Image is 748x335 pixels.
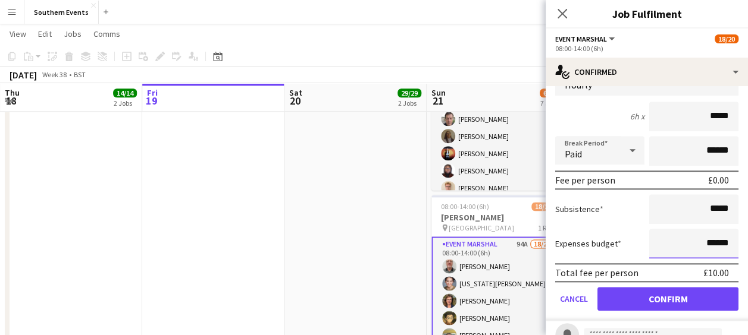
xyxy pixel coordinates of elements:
div: Confirmed [546,58,748,86]
span: View [10,29,26,39]
span: Week 38 [39,70,69,79]
span: Edit [38,29,52,39]
span: 18/20 [715,34,738,43]
div: 2 Jobs [398,99,421,108]
app-card-role: Event Marshal11/1107:30-15:30 (8h)[PERSON_NAME][PERSON_NAME][PERSON_NAME][PERSON_NAME][PERSON_NAM... [431,56,565,268]
span: Event Marshal [555,34,607,43]
span: 29/29 [398,89,421,97]
span: [GEOGRAPHIC_DATA] [449,223,514,232]
span: Jobs [64,29,82,39]
a: Comms [89,26,125,42]
span: 18/20 [531,202,555,211]
span: Fri [147,87,158,98]
a: Edit [33,26,57,42]
span: Thu [5,87,20,98]
div: 2 Jobs [114,99,136,108]
span: Sun [431,87,446,98]
div: £10.00 [703,267,729,279]
span: 64/71 [540,89,564,97]
a: View [5,26,31,42]
div: 7 Jobs [540,99,563,108]
span: 20 [287,94,302,108]
button: Confirm [597,287,738,311]
span: Comms [93,29,120,39]
a: Jobs [59,26,86,42]
label: Expenses budget [555,238,621,249]
span: Sat [289,87,302,98]
div: Fee per person [555,174,615,186]
label: Subsistence [555,204,603,214]
h3: Job Fulfilment [546,6,748,21]
button: Event Marshal [555,34,616,43]
span: 21 [430,94,446,108]
div: [DATE] [10,69,37,81]
h3: [PERSON_NAME] [431,212,565,223]
div: £0.00 [708,174,729,186]
button: Cancel [555,287,593,311]
span: Paid [565,148,582,160]
button: Southern Events [24,1,99,24]
span: 18 [3,94,20,108]
div: Total fee per person [555,267,639,279]
div: 6h x [630,111,644,122]
span: 14/14 [113,89,137,97]
span: 19 [145,94,158,108]
div: BST [74,70,86,79]
span: 08:00-14:00 (6h) [441,202,489,211]
span: 1 Role [538,223,555,232]
div: 08:00-14:00 (6h) [555,44,738,53]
